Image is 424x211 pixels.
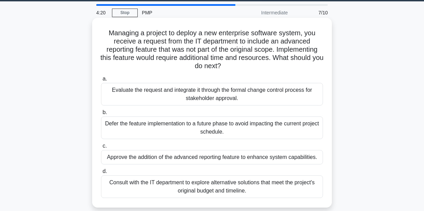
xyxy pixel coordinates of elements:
div: Evaluate the request and integrate it through the formal change control process for stakeholder a... [101,83,323,105]
span: c. [102,143,107,149]
div: 4:20 [92,6,112,20]
h5: Managing a project to deploy a new enterprise software system, you receive a request from the IT ... [100,29,324,71]
a: Stop [112,9,138,17]
div: Intermediate [232,6,292,20]
div: Defer the feature implementation to a future phase to avoid impacting the current project schedule. [101,116,323,139]
span: a. [102,76,107,82]
div: PMP [138,6,232,20]
div: Consult with the IT department to explore alternative solutions that meet the project's original ... [101,175,323,198]
div: Approve the addition of the advanced reporting feature to enhance system capabilities. [101,150,323,164]
div: 7/10 [292,6,332,20]
span: d. [102,168,107,174]
span: b. [102,109,107,115]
